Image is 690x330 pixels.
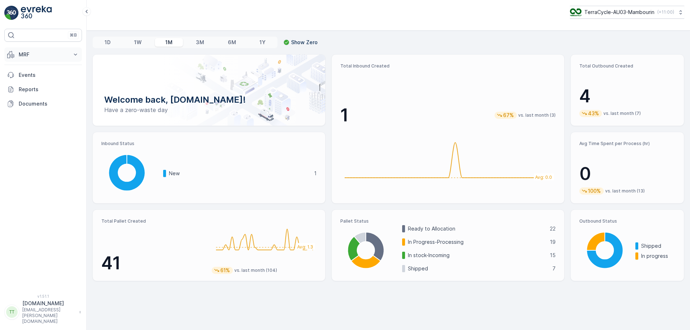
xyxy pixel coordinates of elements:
p: Total Outbound Created [579,63,675,69]
p: ( +11:00 ) [657,9,674,15]
p: 15 [550,252,556,259]
p: Shipped [641,242,675,250]
p: 1M [165,39,172,46]
p: vs. last month (13) [605,188,645,194]
p: 61% [220,267,231,274]
p: Ready to Allocation [408,225,545,232]
p: 100% [587,187,602,195]
p: vs. last month (7) [603,111,641,116]
p: Total Inbound Created [340,63,556,69]
p: 67% [502,112,515,119]
p: vs. last month (104) [234,268,277,273]
p: Outbound Status [579,218,675,224]
p: 1 [314,170,317,177]
p: [EMAIL_ADDRESS][PERSON_NAME][DOMAIN_NAME] [22,307,75,324]
p: 7 [552,265,556,272]
a: Documents [4,97,82,111]
button: TT[DOMAIN_NAME][EMAIL_ADDRESS][PERSON_NAME][DOMAIN_NAME] [4,300,82,324]
p: In Progress-Processing [408,238,545,246]
p: New [169,170,309,177]
p: 0 [579,163,675,185]
p: 43% [587,110,600,117]
a: Reports [4,82,82,97]
p: Events [19,71,79,79]
p: Documents [19,100,79,107]
img: logo [4,6,19,20]
p: Avg Time Spent per Process (hr) [579,141,675,147]
button: TerraCycle-AU03-Mambourin(+11:00) [570,6,684,19]
p: Have a zero-waste day [104,106,314,114]
p: 4 [579,85,675,107]
p: Inbound Status [101,141,317,147]
p: TerraCycle-AU03-Mambourin [584,9,654,16]
p: Reports [19,86,79,93]
button: MRF [4,47,82,62]
p: 6M [228,39,236,46]
a: Events [4,68,82,82]
p: 22 [550,225,556,232]
p: 19 [550,238,556,246]
p: Pallet Status [340,218,556,224]
p: 1Y [259,39,266,46]
img: logo_light-DOdMpM7g.png [21,6,52,20]
p: ⌘B [70,32,77,38]
span: v 1.51.1 [4,294,82,298]
p: In stock-Incoming [408,252,545,259]
p: vs. last month (3) [518,112,556,118]
p: Shipped [408,265,548,272]
p: Show Zero [291,39,318,46]
p: 1W [134,39,142,46]
div: TT [6,306,18,318]
p: MRF [19,51,68,58]
p: 1D [105,39,111,46]
p: 41 [101,252,206,274]
p: In progress [641,252,675,260]
img: image_D6FFc8H.png [570,8,581,16]
p: Total Pallet Created [101,218,206,224]
p: 1 [340,104,349,126]
p: Welcome back, [DOMAIN_NAME]! [104,94,314,106]
p: 3M [196,39,204,46]
p: [DOMAIN_NAME] [22,300,75,307]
